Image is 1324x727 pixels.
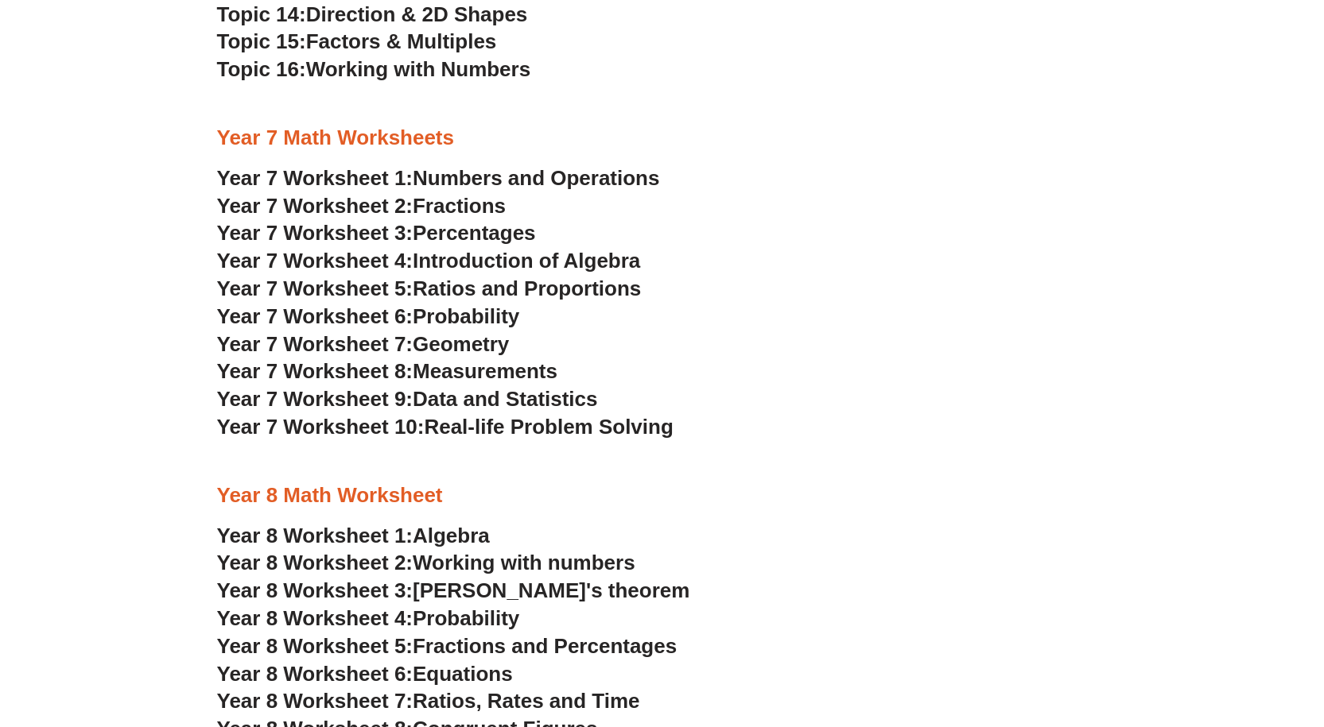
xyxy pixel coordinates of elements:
[217,57,531,81] a: Topic 16:Working with Numbers
[217,194,414,218] span: Year 7 Worksheet 2:
[217,387,598,411] a: Year 7 Worksheet 9:Data and Statistics
[217,551,635,574] a: Year 8 Worksheet 2:Working with numbers
[217,482,1108,509] h3: Year 8 Math Worksheet
[413,249,640,273] span: Introduction of Algebra
[217,332,414,356] span: Year 7 Worksheet 7:
[413,634,677,658] span: Fractions and Percentages
[217,387,414,411] span: Year 7 Worksheet 9:
[217,221,536,245] a: Year 7 Worksheet 3:Percentages
[217,304,520,328] a: Year 7 Worksheet 6:Probability
[413,524,490,547] span: Algebra
[217,304,414,328] span: Year 7 Worksheet 6:
[1059,547,1324,727] iframe: Chat Widget
[306,29,497,53] span: Factors & Multiples
[413,194,506,218] span: Fractions
[217,249,414,273] span: Year 7 Worksheet 4:
[306,57,530,81] span: Working with Numbers
[217,29,306,53] span: Topic 15:
[217,551,414,574] span: Year 8 Worksheet 2:
[413,276,641,300] span: Ratios and Proportions
[217,524,490,547] a: Year 8 Worksheet 1:Algebra
[413,551,635,574] span: Working with numbers
[217,57,306,81] span: Topic 16:
[413,387,598,411] span: Data and Statistics
[217,606,520,630] a: Year 8 Worksheet 4:Probability
[217,634,678,658] a: Year 8 Worksheet 5:Fractions and Percentages
[217,359,414,383] span: Year 7 Worksheet 8:
[217,29,497,53] a: Topic 15:Factors & Multiples
[217,276,414,300] span: Year 7 Worksheet 5:
[217,249,641,273] a: Year 7 Worksheet 4:Introduction of Algebra
[413,332,509,356] span: Geometry
[217,689,640,713] a: Year 8 Worksheet 7:Ratios, Rates and Time
[217,276,642,300] a: Year 7 Worksheet 5:Ratios and Proportions
[306,2,528,26] span: Direction & 2D Shapes
[217,524,414,547] span: Year 8 Worksheet 1:
[413,578,689,602] span: [PERSON_NAME]'s theorem
[217,689,414,713] span: Year 8 Worksheet 7:
[413,689,639,713] span: Ratios, Rates and Time
[217,166,660,190] a: Year 7 Worksheet 1:Numbers and Operations
[413,359,557,383] span: Measurements
[217,359,557,383] a: Year 7 Worksheet 8:Measurements
[217,2,306,26] span: Topic 14:
[413,166,659,190] span: Numbers and Operations
[217,2,528,26] a: Topic 14:Direction & 2D Shapes
[217,194,506,218] a: Year 7 Worksheet 2:Fractions
[217,221,414,245] span: Year 7 Worksheet 3:
[217,662,414,686] span: Year 8 Worksheet 6:
[424,415,673,439] span: Real-life Problem Solving
[217,166,414,190] span: Year 7 Worksheet 1:
[217,634,414,658] span: Year 8 Worksheet 5:
[413,304,519,328] span: Probability
[413,662,513,686] span: Equations
[217,415,674,439] a: Year 7 Worksheet 10:Real-life Problem Solving
[217,125,1108,152] h3: Year 7 Math Worksheets
[413,606,519,630] span: Probability
[413,221,536,245] span: Percentages
[217,606,414,630] span: Year 8 Worksheet 4:
[217,578,690,602] a: Year 8 Worksheet 3:[PERSON_NAME]'s theorem
[217,415,425,439] span: Year 7 Worksheet 10:
[217,662,513,686] a: Year 8 Worksheet 6:Equations
[217,332,510,356] a: Year 7 Worksheet 7:Geometry
[217,578,414,602] span: Year 8 Worksheet 3:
